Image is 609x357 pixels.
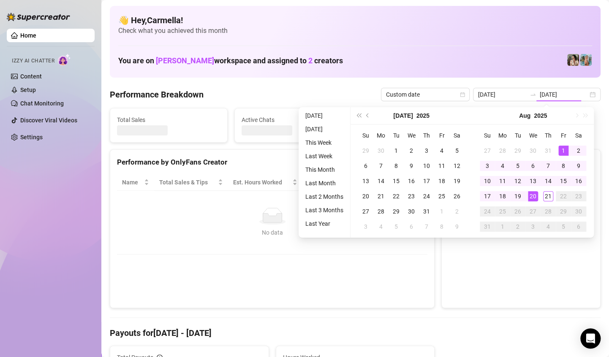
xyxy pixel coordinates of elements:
[20,87,36,93] a: Setup
[366,115,469,124] span: Messages Sent
[154,174,228,191] th: Total Sales & Tips
[110,89,204,100] h4: Performance Breakdown
[117,157,427,168] div: Performance by OnlyFans Creator
[580,328,601,349] div: Open Intercom Messenger
[117,115,220,124] span: Total Sales
[118,56,343,65] h1: You are on workspace and assigned to creators
[20,32,36,39] a: Home
[20,134,43,141] a: Settings
[117,174,154,191] th: Name
[159,178,216,187] span: Total Sales & Tips
[242,115,345,124] span: Active Chats
[110,327,601,339] h4: Payouts for [DATE] - [DATE]
[567,54,579,66] img: Cindy
[478,90,526,99] input: Start date
[156,56,214,65] span: [PERSON_NAME]
[359,174,428,191] th: Chat Conversion
[233,178,291,187] div: Est. Hours Worked
[530,91,536,98] span: to
[7,13,70,21] img: logo-BBDzfeDw.svg
[530,91,536,98] span: swap-right
[364,178,416,187] span: Chat Conversion
[460,92,465,97] span: calendar
[118,26,592,35] span: Check what you achieved this month
[58,54,71,66] img: AI Chatter
[20,100,64,107] a: Chat Monitoring
[20,117,77,124] a: Discover Viral Videos
[449,157,593,168] div: Sales by OnlyFans Creator
[20,73,42,80] a: Content
[540,90,588,99] input: End date
[308,56,313,65] span: 2
[12,57,54,65] span: Izzy AI Chatter
[122,178,142,187] span: Name
[118,14,592,26] h4: 👋 Hey, Carmella !
[580,54,592,66] img: Nina
[302,174,359,191] th: Sales / Hour
[307,178,347,187] span: Sales / Hour
[125,228,419,237] div: No data
[386,88,465,101] span: Custom date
